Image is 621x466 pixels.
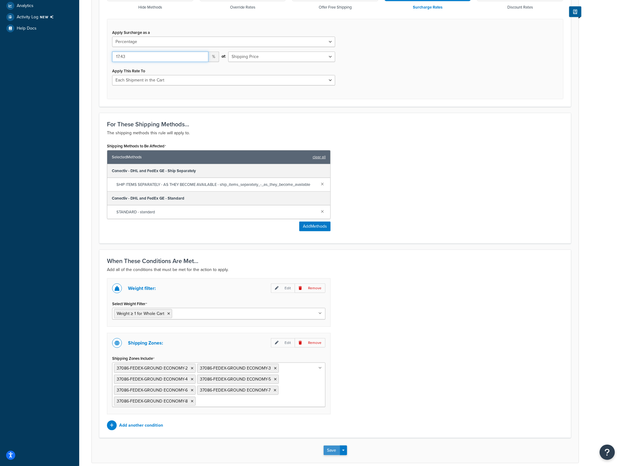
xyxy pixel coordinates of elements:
button: Open Resource Center [600,445,615,460]
span: Selected Methods [112,153,310,161]
p: Edit [271,338,295,348]
span: 37086-FEDEX-GROUND ECONOMY-8 [117,398,188,404]
p: Edit [271,284,295,293]
span: 37086-FEDEX-GROUND ECONOMY-2 [117,365,188,371]
span: Activity Log [17,13,56,21]
a: Activity LogNEW [5,12,75,23]
p: Weight filter: [128,284,156,293]
span: NEW [40,15,56,20]
span: Help Docs [17,26,37,31]
h3: When These Conditions Are Met... [107,258,563,264]
h3: Hide Methods [138,5,162,9]
div: Conectiv - DHL and FedEx GE - Ship Separately [107,164,330,178]
label: Apply This Rate To [112,69,145,73]
label: Shipping Methods to Be Affected [107,144,166,149]
span: 37086-FEDEX-GROUND ECONOMY-7 [200,387,271,393]
span: 37086-FEDEX-GROUND ECONOMY-4 [117,376,188,382]
p: Add another condition [119,421,163,430]
h3: For These Shipping Methods... [107,121,563,128]
a: Help Docs [5,23,75,34]
span: % [208,52,219,62]
span: 37086-FEDEX-GROUND ECONOMY-3 [200,365,271,371]
label: Shipping Zones Include [112,356,154,361]
li: [object Object] [5,12,75,23]
a: clear all [313,153,326,161]
h3: Override Rates [230,5,255,9]
h3: Offer Free Shipping [319,5,352,9]
span: STANDARD - standard [116,208,316,216]
span: 37086-FEDEX-GROUND ECONOMY-6 [117,387,188,393]
label: Apply Surcharge as a [112,30,150,35]
h3: Discount Rates [507,5,533,9]
p: Add all of the conditions that must be met for the action to apply. [107,266,563,273]
button: Show Help Docs [569,6,581,17]
span: 37086-FEDEX-GROUND ECONOMY-5 [200,376,271,382]
span: Weight ≥ 1 for Whole Cart [117,310,164,317]
p: The shipping methods this rule will apply to. [107,129,563,137]
div: Conectiv - DHL and FedEx GE - Standard [107,192,330,205]
span: of: [222,52,226,61]
button: AddMethods [299,222,331,231]
p: Remove [295,338,325,348]
label: Select Weight Filter [112,302,147,306]
span: Analytics [17,3,34,9]
a: Analytics [5,0,75,11]
p: Remove [295,284,325,293]
button: Save [324,446,340,455]
span: SHIP ITEMS SEPARATELY - AS THEY BECOME AVAILABLE - ship_items_separately_-_as_they_become_available [116,180,316,189]
h3: Surcharge Rates [413,5,442,9]
p: Shipping Zones: [128,339,163,347]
